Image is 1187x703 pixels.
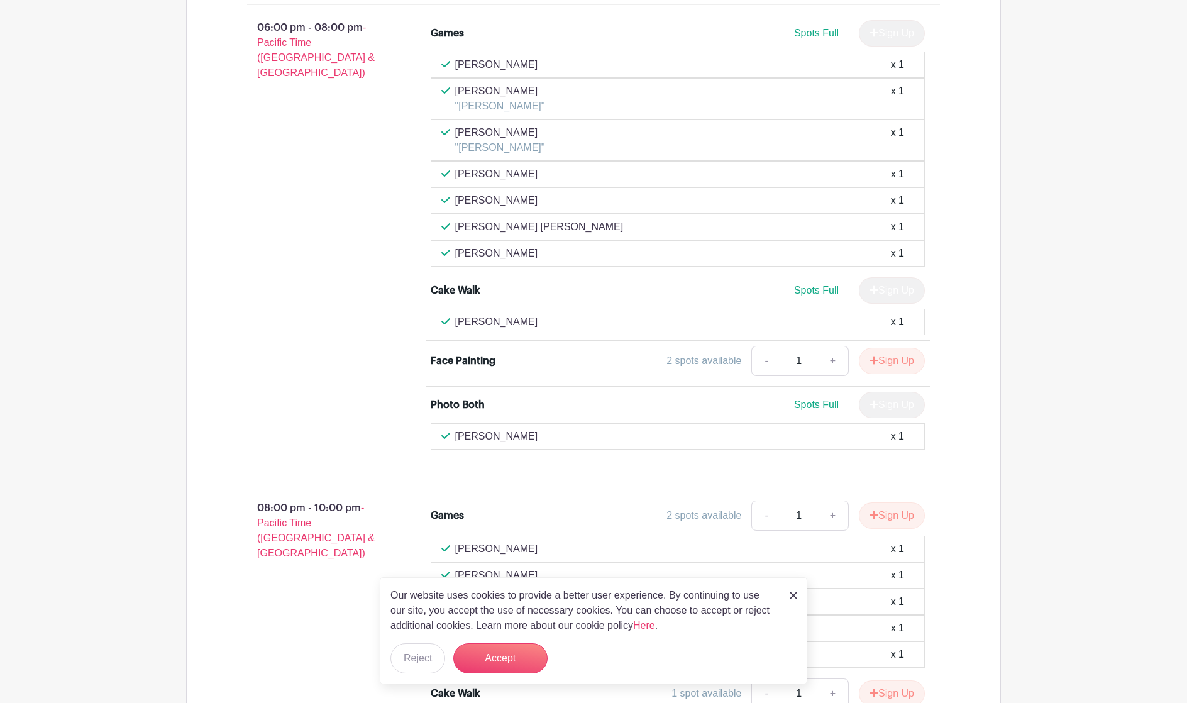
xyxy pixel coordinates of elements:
[751,346,780,376] a: -
[891,429,904,444] div: x 1
[794,285,839,296] span: Spots Full
[455,314,538,329] p: [PERSON_NAME]
[455,429,538,444] p: [PERSON_NAME]
[666,508,741,523] div: 2 spots available
[790,592,797,599] img: close_button-5f87c8562297e5c2d7936805f587ecaba9071eb48480494691a3f1689db116b3.svg
[751,501,780,531] a: -
[891,219,904,235] div: x 1
[227,15,411,86] p: 06:00 pm - 08:00 pm
[431,686,480,701] div: Cake Walk
[390,643,445,673] button: Reject
[891,193,904,208] div: x 1
[455,541,538,556] p: [PERSON_NAME]
[891,541,904,556] div: x 1
[431,353,495,368] div: Face Painting
[671,686,741,701] div: 1 spot available
[455,84,545,99] p: [PERSON_NAME]
[431,508,464,523] div: Games
[891,314,904,329] div: x 1
[817,346,849,376] a: +
[891,647,904,662] div: x 1
[794,399,839,410] span: Spots Full
[431,397,485,412] div: Photo Both
[455,193,538,208] p: [PERSON_NAME]
[455,140,545,155] p: "[PERSON_NAME]"
[891,84,904,114] div: x 1
[455,57,538,72] p: [PERSON_NAME]
[633,620,655,631] a: Here
[891,125,904,155] div: x 1
[453,643,548,673] button: Accept
[455,568,538,583] p: [PERSON_NAME]
[431,26,464,41] div: Games
[891,246,904,261] div: x 1
[455,99,545,114] p: "[PERSON_NAME]"
[891,57,904,72] div: x 1
[227,495,411,566] p: 08:00 pm - 10:00 pm
[390,588,776,633] p: Our website uses cookies to provide a better user experience. By continuing to use our site, you ...
[455,246,538,261] p: [PERSON_NAME]
[891,594,904,609] div: x 1
[455,167,538,182] p: [PERSON_NAME]
[794,28,839,38] span: Spots Full
[891,621,904,636] div: x 1
[455,219,624,235] p: [PERSON_NAME] [PERSON_NAME]
[666,353,741,368] div: 2 spots available
[891,167,904,182] div: x 1
[431,283,480,298] div: Cake Walk
[455,125,545,140] p: [PERSON_NAME]
[859,502,925,529] button: Sign Up
[891,568,904,583] div: x 1
[817,501,849,531] a: +
[859,348,925,374] button: Sign Up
